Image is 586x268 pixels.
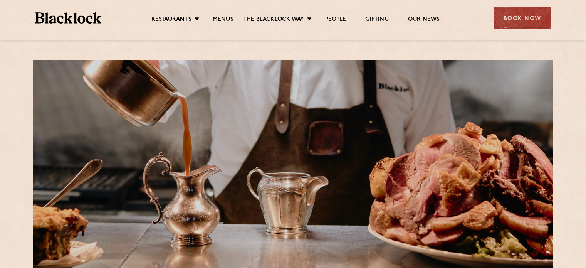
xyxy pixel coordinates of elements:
div: Book Now [494,7,551,29]
a: Restaurants [151,16,191,24]
a: Our News [408,16,440,24]
a: Gifting [365,16,388,24]
img: BL_Textured_Logo-footer-cropped.svg [35,12,102,24]
a: The Blacklock Way [243,16,304,24]
a: Menus [213,16,233,24]
a: People [325,16,346,24]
